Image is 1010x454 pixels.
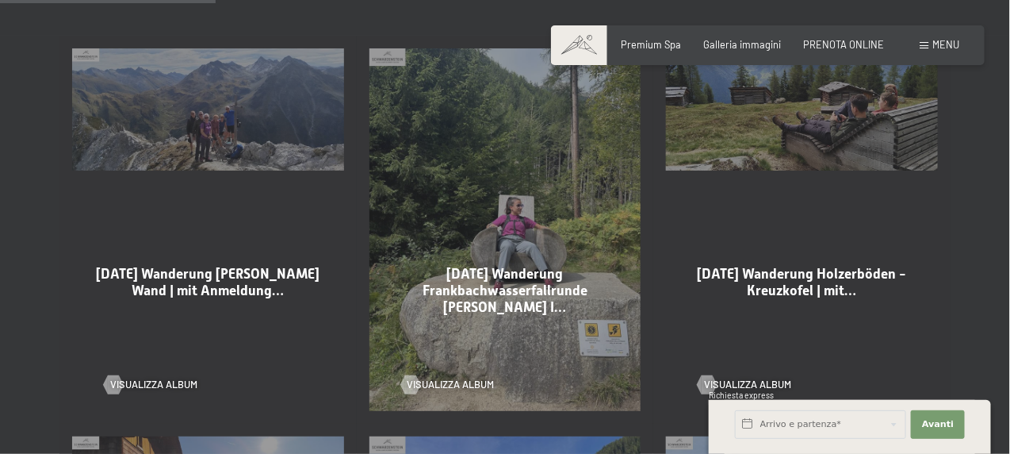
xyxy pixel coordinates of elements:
a: Visualizza album [401,378,495,392]
span: [DATE] Wanderung Frankbachwasserfallrunde [PERSON_NAME] I… [423,266,587,315]
span: Avanti [922,418,954,431]
a: Visualizza album [698,378,791,392]
button: Avanti [911,410,965,439]
span: Richiesta express [709,391,774,400]
a: Premium Spa [622,38,682,51]
a: Visualizza album [104,378,197,392]
a: Galleria immagini [704,38,782,51]
span: Visualizza album [110,378,197,392]
span: [DATE] Wanderung [PERSON_NAME] Wand | mit Anmeldung… [96,266,319,298]
a: PRENOTA ONLINE [804,38,885,51]
span: Menu [932,38,959,51]
span: Visualizza album [407,378,495,392]
span: [DATE] Wanderung Holzerböden - Kreuzkofel | mit… [698,266,907,298]
span: Visualizza album [704,378,791,392]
